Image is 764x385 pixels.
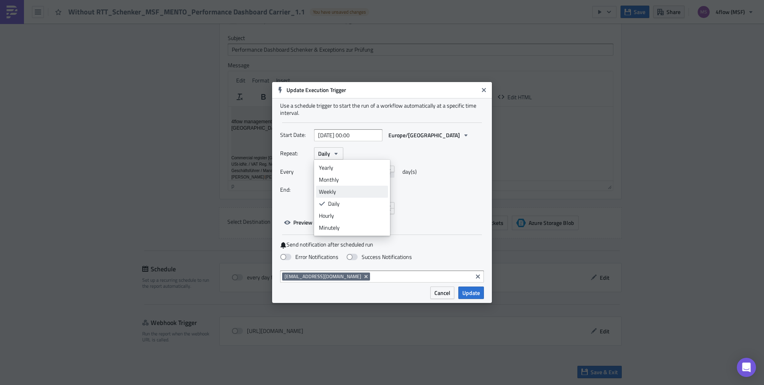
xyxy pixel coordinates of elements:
[280,129,310,141] label: Start Date:
[280,184,310,196] label: End:
[737,358,756,377] div: Open Intercom Messenger
[286,86,478,94] h6: Update Execution Trigger
[363,273,370,281] button: Remove Tag
[319,224,385,232] div: Minutely
[280,166,310,178] label: Every
[384,129,473,141] button: Europe/[GEOGRAPHIC_DATA]
[92,12,93,18] span: Ι
[3,49,105,72] span: Commercial register [GEOGRAPHIC_DATA], HRB 11908 USt-IdNr. / VAT Reg. No.: DE 269 735 658 Geschäf...
[280,253,338,261] label: Error Notifications
[478,84,490,96] button: Close
[280,216,367,229] button: Preview next scheduled runs
[280,241,484,249] label: Send notification after scheduled run
[402,166,417,178] span: day(s)
[319,164,385,172] div: Yearly
[3,12,59,18] span: 4flow management GmbH
[280,102,484,116] div: Use a schedule trigger to start the run of a workflow automatically at a specific time interval.
[54,18,104,24] span: [GEOGRAPHIC_DATA]
[314,129,382,141] input: YYYY-MM-DD HH:mm
[388,131,460,139] span: Europe/[GEOGRAPHIC_DATA]
[430,287,454,299] button: Cancel
[37,68,70,72] span: [PERSON_NAME]
[53,18,54,24] span: Ι
[60,12,92,18] span: Amsinckstr. 57
[319,212,385,220] div: Hourly
[458,287,484,299] button: Update
[318,149,330,158] span: Daily
[473,272,483,281] button: Clear selected items
[462,289,480,297] span: Update
[319,188,385,196] div: Weekly
[36,68,37,72] span: I
[70,68,71,72] span: I
[285,273,361,280] span: [EMAIL_ADDRESS][DOMAIN_NAME]
[314,147,343,160] button: Daily
[293,218,363,227] span: Preview next scheduled runs
[346,253,412,261] label: Success Notifications
[434,289,450,297] span: Cancel
[319,176,385,184] div: Monthly
[59,12,60,18] span: Ι
[328,200,385,208] div: Daily
[280,147,310,159] label: Repeat:
[3,12,106,24] span: 20097 [GEOGRAPHIC_DATA]
[71,68,104,72] span: [PERSON_NAME]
